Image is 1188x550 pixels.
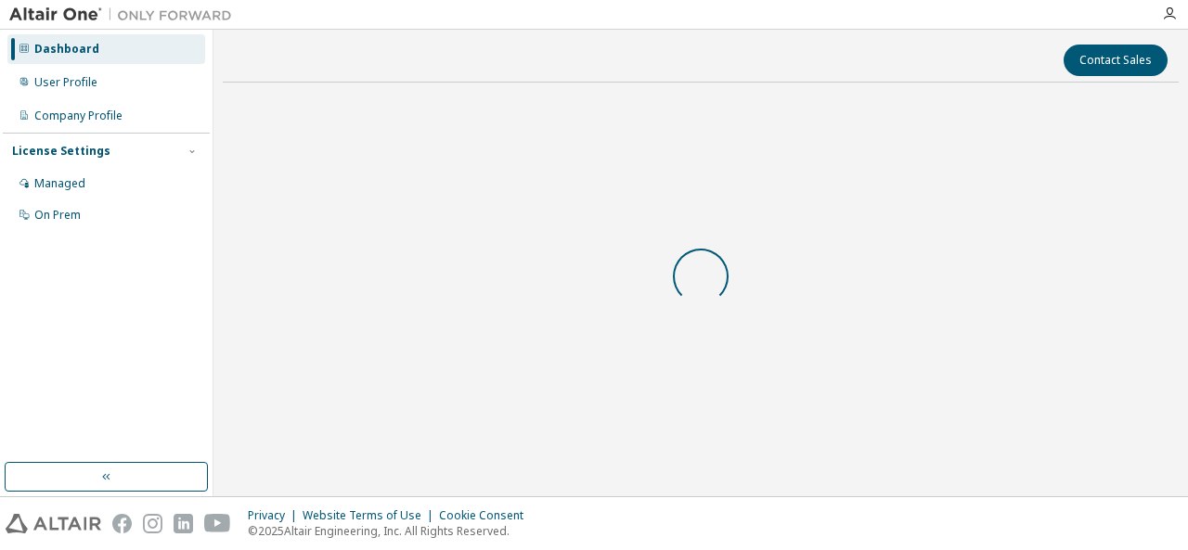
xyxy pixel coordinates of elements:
div: On Prem [34,208,81,223]
button: Contact Sales [1064,45,1168,76]
img: linkedin.svg [174,514,193,533]
div: Privacy [248,508,303,523]
div: Company Profile [34,109,123,123]
img: instagram.svg [143,514,162,533]
img: facebook.svg [112,514,132,533]
img: youtube.svg [204,514,231,533]
div: Dashboard [34,42,99,57]
img: altair_logo.svg [6,514,101,533]
div: Cookie Consent [439,508,535,523]
div: License Settings [12,144,110,159]
p: © 2025 Altair Engineering, Inc. All Rights Reserved. [248,523,535,539]
div: User Profile [34,75,97,90]
img: Altair One [9,6,241,24]
div: Managed [34,176,85,191]
div: Website Terms of Use [303,508,439,523]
